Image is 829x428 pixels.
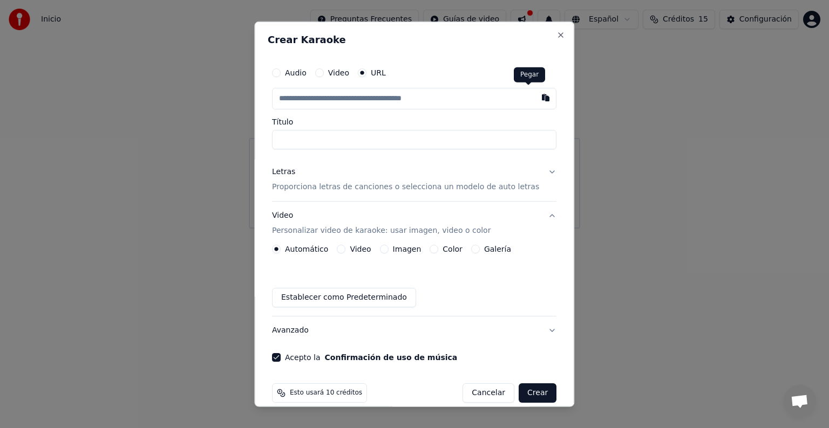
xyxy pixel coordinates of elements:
[514,67,545,82] div: Pegar
[519,383,556,403] button: Crear
[325,354,458,361] button: Acepto la
[272,182,539,192] p: Proporciona letras de canciones o selecciona un modelo de auto letras
[272,316,556,344] button: Avanzado
[463,383,515,403] button: Cancelar
[371,69,386,77] label: URL
[290,389,362,397] span: Esto usará 10 créditos
[272,288,416,307] button: Establecer como Predeterminado
[268,35,561,45] h2: Crear Karaoke
[272,225,491,236] p: Personalizar video de karaoke: usar imagen, video o color
[272,210,491,236] div: Video
[328,69,349,77] label: Video
[272,158,556,201] button: LetrasProporciona letras de canciones o selecciona un modelo de auto letras
[443,245,463,253] label: Color
[350,245,371,253] label: Video
[272,245,556,316] div: VideoPersonalizar video de karaoke: usar imagen, video o color
[285,354,457,361] label: Acepto la
[272,167,295,177] div: Letras
[484,245,511,253] label: Galería
[285,245,328,253] label: Automático
[285,69,307,77] label: Audio
[393,245,422,253] label: Imagen
[272,202,556,245] button: VideoPersonalizar video de karaoke: usar imagen, video o color
[272,118,556,126] label: Título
